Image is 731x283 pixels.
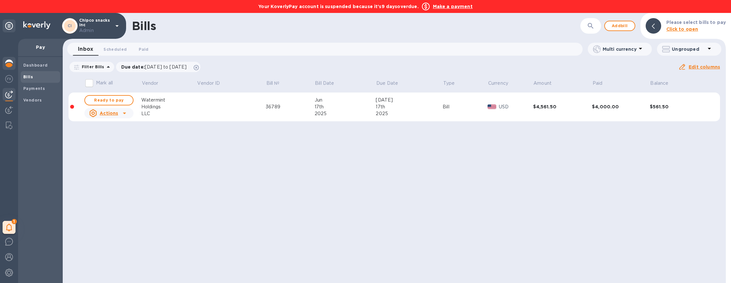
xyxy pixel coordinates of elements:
span: Type [443,80,463,87]
b: Please select bills to pay [666,20,726,25]
p: Bill № [266,80,280,87]
div: 2025 [315,110,376,117]
img: Foreign exchange [5,75,13,83]
p: Due date : [121,64,190,70]
div: Due date:[DATE] to [DATE] [116,62,201,72]
div: 17th [376,103,443,110]
p: Type [443,80,455,87]
img: USD [488,104,496,109]
p: Chipco snacks inc [79,18,112,34]
p: Ungrouped [672,46,705,52]
p: Filter Bills [79,64,104,70]
span: Vendor [142,80,167,87]
span: Ready to pay [90,96,128,104]
span: Inbox [78,45,93,54]
u: Edit columns [689,64,720,70]
img: Logo [23,21,50,29]
div: Unpin categories [3,19,16,32]
b: Bills [23,74,33,79]
div: $4,000.00 [592,103,650,110]
span: Bill Date [315,80,342,87]
p: Due Date [376,80,398,87]
div: Watermint [141,97,197,103]
span: Amount [533,80,560,87]
b: CI [68,23,72,28]
div: Bill [443,103,488,110]
div: $561.50 [650,103,709,110]
div: Holdings [141,103,197,110]
span: Vendor ID [197,80,228,87]
div: $4,561.50 [533,103,592,110]
p: Currency [488,80,508,87]
button: Addbill [604,21,635,31]
span: Paid [139,46,148,53]
div: Jun [315,97,376,103]
div: 17th [315,103,376,110]
div: [DATE] [376,97,443,103]
p: USD [499,103,533,110]
span: [DATE] to [DATE] [145,64,187,70]
b: Make a payment [433,4,473,9]
u: Actions [100,111,118,116]
span: Scheduled [103,46,127,53]
h1: Bills [132,19,156,33]
b: Click to open [666,27,698,32]
span: 1 [12,219,17,224]
p: Vendor [142,80,158,87]
p: Admin [79,27,112,34]
p: Mark all [96,80,113,86]
span: Add bill [610,22,629,30]
div: 36789 [266,103,314,110]
span: Due Date [376,80,406,87]
p: Pay [23,44,58,50]
p: Paid [593,80,603,87]
p: Bill Date [315,80,334,87]
b: Payments [23,86,45,91]
p: Multi currency [603,46,637,52]
span: Bill № [266,80,288,87]
span: Balance [650,80,677,87]
b: Dashboard [23,63,48,68]
span: Paid [593,80,611,87]
b: Your KoverlyPay account is suspended because it’s 9 days overdue. [258,4,418,9]
div: LLC [141,110,197,117]
p: Balance [650,80,668,87]
button: Ready to pay [84,95,134,105]
b: Vendors [23,98,42,103]
div: 2025 [376,110,443,117]
p: Amount [533,80,552,87]
p: Vendor ID [197,80,220,87]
